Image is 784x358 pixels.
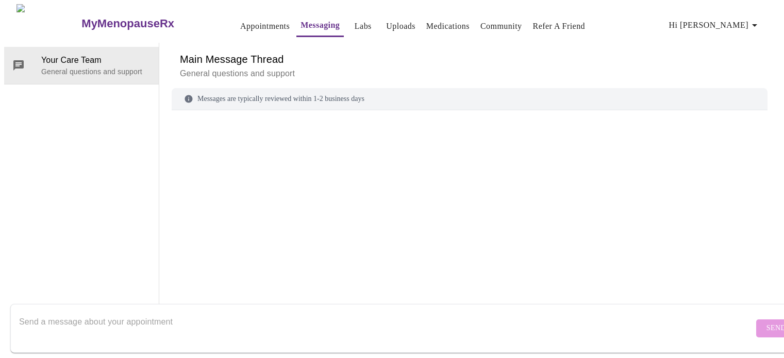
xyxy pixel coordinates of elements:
[180,51,759,67] h6: Main Message Thread
[41,66,151,77] p: General questions and support
[296,15,344,37] button: Messaging
[426,19,470,33] a: Medications
[422,16,474,37] button: Medications
[665,15,765,36] button: Hi [PERSON_NAME]
[236,16,294,37] button: Appointments
[301,18,340,32] a: Messaging
[19,312,754,345] textarea: Send a message about your appointment
[81,17,174,30] h3: MyMenopauseRx
[476,16,526,37] button: Community
[382,16,420,37] button: Uploads
[172,88,768,110] div: Messages are typically reviewed within 1-2 business days
[80,6,215,42] a: MyMenopauseRx
[4,47,159,84] div: Your Care TeamGeneral questions and support
[240,19,290,33] a: Appointments
[533,19,586,33] a: Refer a Friend
[669,18,761,32] span: Hi [PERSON_NAME]
[355,19,372,33] a: Labs
[529,16,590,37] button: Refer a Friend
[180,67,759,80] p: General questions and support
[386,19,415,33] a: Uploads
[346,16,379,37] button: Labs
[16,4,80,43] img: MyMenopauseRx Logo
[41,54,151,66] span: Your Care Team
[480,19,522,33] a: Community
